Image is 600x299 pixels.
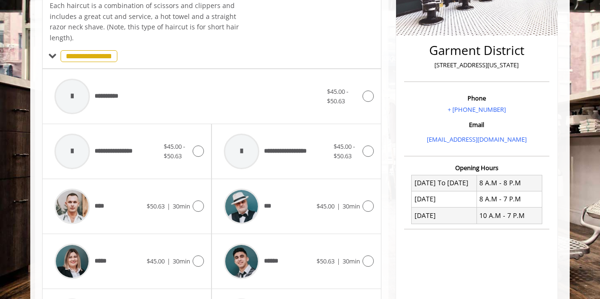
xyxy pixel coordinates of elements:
[167,202,170,210] span: |
[412,208,477,224] td: [DATE]
[427,135,527,144] a: [EMAIL_ADDRESS][DOMAIN_NAME]
[147,257,165,265] span: $45.00
[412,191,477,207] td: [DATE]
[476,208,542,224] td: 10 A.M - 7 P.M
[406,60,547,70] p: [STREET_ADDRESS][US_STATE]
[337,202,340,210] span: |
[317,202,335,210] span: $45.00
[406,121,547,128] h3: Email
[147,202,165,210] span: $50.63
[404,164,549,171] h3: Opening Hours
[173,202,190,210] span: 30min
[406,44,547,57] h2: Garment District
[327,87,348,106] span: $45.00 - $50.63
[337,257,340,265] span: |
[317,257,335,265] span: $50.63
[406,95,547,101] h3: Phone
[448,105,506,114] a: + [PHONE_NUMBER]
[334,142,355,161] span: $45.00 - $50.63
[164,142,185,161] span: $45.00 - $50.63
[50,1,239,42] span: Each haircut is a combination of scissors and clippers and includes a great cut and service, a ho...
[412,175,477,191] td: [DATE] To [DATE]
[173,257,190,265] span: 30min
[476,175,542,191] td: 8 A.M - 8 P.M
[167,257,170,265] span: |
[343,257,360,265] span: 30min
[343,202,360,210] span: 30min
[476,191,542,207] td: 8 A.M - 7 P.M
